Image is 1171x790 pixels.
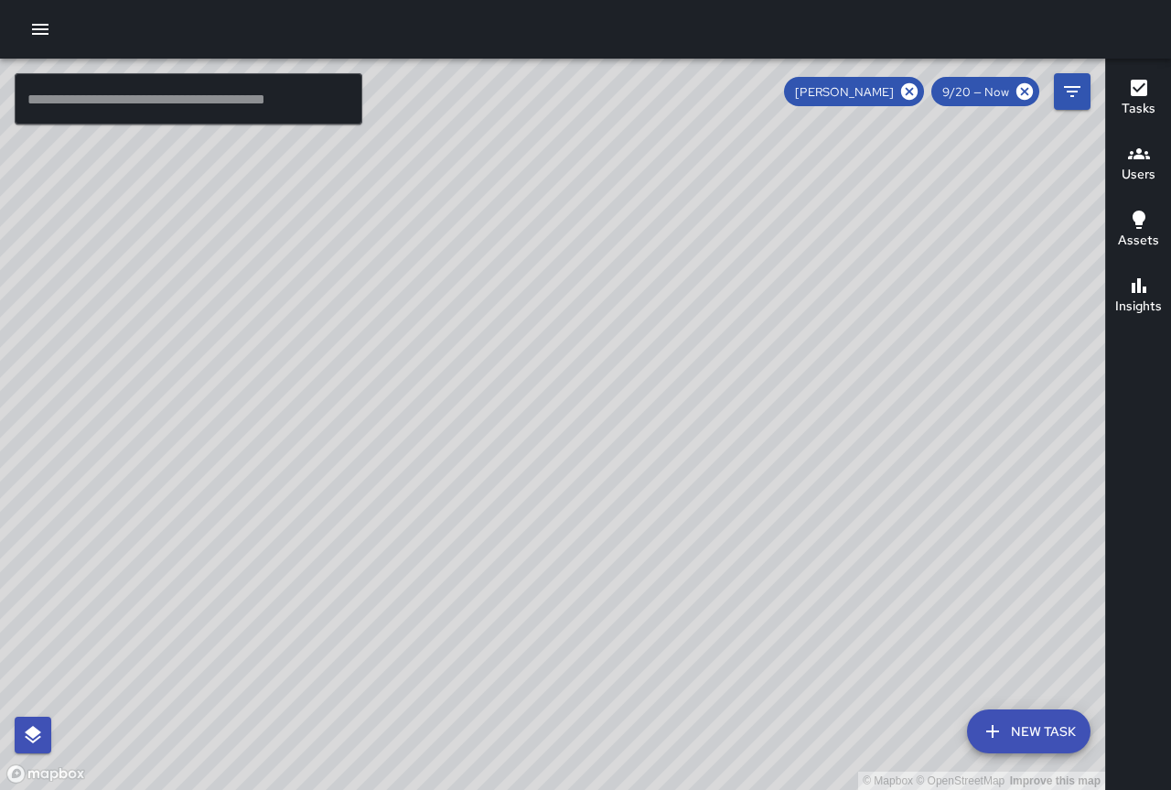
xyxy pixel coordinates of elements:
[1106,198,1171,264] button: Assets
[967,709,1090,753] button: New Task
[784,77,924,106] div: [PERSON_NAME]
[1106,132,1171,198] button: Users
[1115,297,1162,317] h6: Insights
[1122,99,1155,119] h6: Tasks
[1118,231,1159,251] h6: Assets
[1054,73,1090,110] button: Filters
[784,84,905,100] span: [PERSON_NAME]
[1122,165,1155,185] h6: Users
[1106,66,1171,132] button: Tasks
[1106,264,1171,330] button: Insights
[931,84,1020,100] span: 9/20 — Now
[931,77,1039,106] div: 9/20 — Now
